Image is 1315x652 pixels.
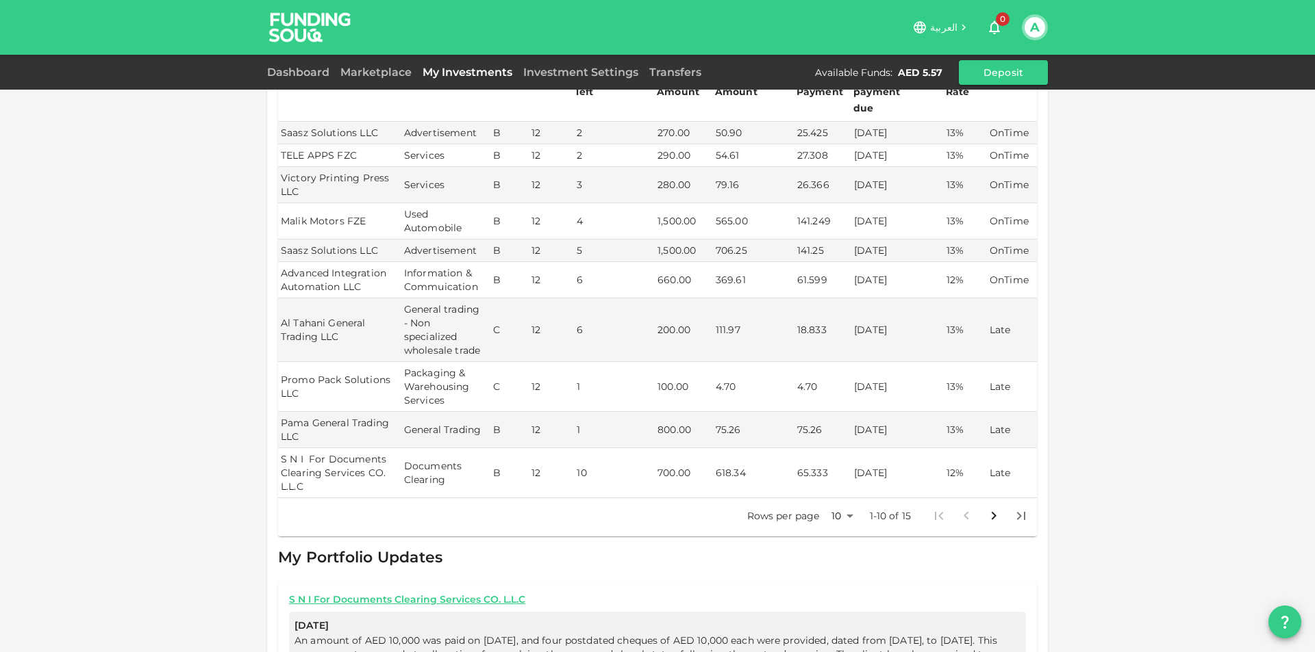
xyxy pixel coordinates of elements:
[574,167,655,203] td: 3
[713,203,794,239] td: 565.00
[944,239,987,262] td: 13%
[987,362,1037,412] td: Late
[401,262,490,298] td: Information & Commuication
[851,144,944,167] td: [DATE]
[655,362,713,412] td: 100.00
[574,203,655,239] td: 4
[794,362,851,412] td: 4.70
[944,167,987,203] td: 13%
[987,448,1037,498] td: Late
[278,448,401,498] td: S N I For Documents Clearing Services CO. L.L.C
[490,298,529,362] td: C
[794,203,851,239] td: 141.249
[655,203,713,239] td: 1,500.00
[794,167,851,203] td: 26.366
[1007,502,1035,530] button: Go to last page
[713,362,794,412] td: 4.70
[815,66,892,79] div: Available Funds :
[529,448,574,498] td: 12
[944,262,987,298] td: 12%
[959,60,1048,85] button: Deposit
[655,167,713,203] td: 280.00
[747,509,820,523] p: Rows per page
[713,298,794,362] td: 111.97
[278,262,401,298] td: Advanced Integration Automation LLC
[851,262,944,298] td: [DATE]
[655,122,713,144] td: 270.00
[713,412,794,448] td: 75.26
[574,298,655,362] td: 6
[1268,605,1301,638] button: question
[825,506,858,526] div: 10
[851,362,944,412] td: [DATE]
[851,122,944,144] td: [DATE]
[401,239,490,262] td: Advertisement
[794,298,851,362] td: 18.833
[278,239,401,262] td: Saasz Solutions LLC
[981,14,1008,41] button: 0
[529,203,574,239] td: 12
[490,144,529,167] td: B
[851,167,944,203] td: [DATE]
[574,262,655,298] td: 6
[401,203,490,239] td: Used Automobile
[335,66,417,79] a: Marketplace
[655,239,713,262] td: 1,500.00
[278,144,401,167] td: TELE APPS FZC
[574,362,655,412] td: 1
[987,122,1037,144] td: OnTime
[401,167,490,203] td: Services
[655,412,713,448] td: 800.00
[295,617,1020,634] span: [DATE]
[278,362,401,412] td: Promo Pack Solutions LLC
[401,298,490,362] td: General trading - Non specialized wholesale trade
[930,21,957,34] span: العربية
[987,167,1037,203] td: OnTime
[944,448,987,498] td: 12%
[944,203,987,239] td: 13%
[644,66,707,79] a: Transfers
[655,448,713,498] td: 700.00
[490,239,529,262] td: B
[655,144,713,167] td: 290.00
[944,298,987,362] td: 13%
[713,448,794,498] td: 618.34
[944,122,987,144] td: 13%
[851,412,944,448] td: [DATE]
[289,593,1026,606] a: S N I For Documents Clearing Services CO. L.L.C
[529,167,574,203] td: 12
[574,448,655,498] td: 10
[401,412,490,448] td: General Trading
[794,448,851,498] td: 65.333
[713,239,794,262] td: 706.25
[529,122,574,144] td: 12
[713,144,794,167] td: 54.61
[574,239,655,262] td: 5
[518,66,644,79] a: Investment Settings
[987,203,1037,239] td: OnTime
[490,412,529,448] td: B
[574,144,655,167] td: 2
[944,144,987,167] td: 13%
[794,144,851,167] td: 27.308
[996,12,1010,26] span: 0
[490,262,529,298] td: B
[794,122,851,144] td: 25.425
[278,548,442,566] span: My Portfolio Updates
[713,167,794,203] td: 79.16
[794,262,851,298] td: 61.599
[851,448,944,498] td: [DATE]
[987,298,1037,362] td: Late
[987,262,1037,298] td: OnTime
[490,448,529,498] td: B
[870,509,912,523] p: 1-10 of 15
[401,448,490,498] td: Documents Clearing
[490,203,529,239] td: B
[401,122,490,144] td: Advertisement
[713,122,794,144] td: 50.90
[851,239,944,262] td: [DATE]
[401,362,490,412] td: Packaging & Warehousing Services
[944,412,987,448] td: 13%
[980,502,1007,530] button: Go to next page
[794,239,851,262] td: 141.25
